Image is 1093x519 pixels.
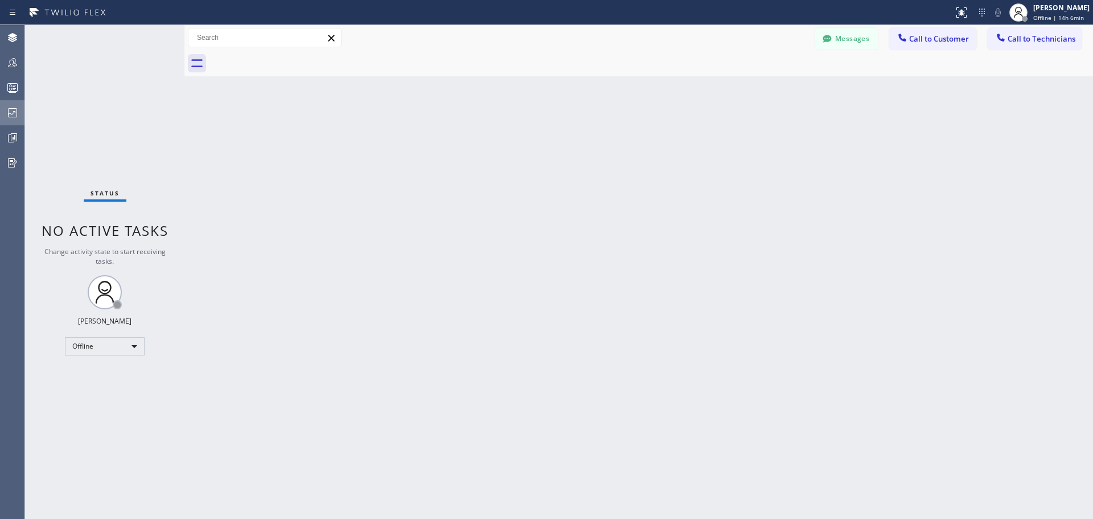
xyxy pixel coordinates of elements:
span: Call to Customer [909,34,969,44]
div: Offline [65,337,145,355]
button: Call to Technicians [988,28,1082,50]
span: Call to Technicians [1008,34,1075,44]
button: Messages [815,28,878,50]
button: Mute [990,5,1006,21]
span: Offline | 14h 6min [1033,14,1084,22]
span: Status [91,189,120,197]
span: No active tasks [42,221,169,240]
button: Call to Customer [889,28,976,50]
input: Search [188,28,341,47]
div: [PERSON_NAME] [1033,3,1090,13]
div: [PERSON_NAME] [78,316,132,326]
span: Change activity state to start receiving tasks. [44,247,166,266]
